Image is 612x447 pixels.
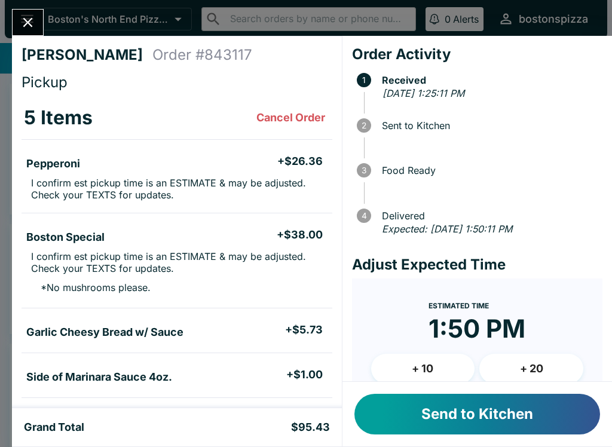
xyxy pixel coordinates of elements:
[429,301,489,310] span: Estimated Time
[277,154,323,169] h5: + $26.36
[31,281,151,293] p: * No mushrooms please.
[22,74,68,91] span: Pickup
[26,370,172,384] h5: Side of Marinara Sauce 4oz.
[252,106,330,130] button: Cancel Order
[361,211,366,221] text: 4
[22,96,332,442] table: orders table
[277,228,323,242] h5: + $38.00
[362,121,366,130] text: 2
[354,394,600,434] button: Send to Kitchen
[286,368,323,382] h5: + $1.00
[362,75,366,85] text: 1
[13,10,43,35] button: Close
[291,420,330,434] h5: $95.43
[371,354,475,384] button: + 10
[152,46,252,64] h4: Order # 843117
[479,354,583,384] button: + 20
[362,166,366,175] text: 3
[31,250,323,274] p: I confirm est pickup time is an ESTIMATE & may be adjusted. Check your TEXTS for updates.
[24,420,84,434] h5: Grand Total
[31,177,323,201] p: I confirm est pickup time is an ESTIMATE & may be adjusted. Check your TEXTS for updates.
[429,313,525,344] time: 1:50 PM
[26,157,80,171] h5: Pepperoni
[26,325,183,339] h5: Garlic Cheesy Bread w/ Sauce
[26,230,105,244] h5: Boston Special
[376,210,602,221] span: Delivered
[376,75,602,85] span: Received
[24,106,93,130] h3: 5 Items
[382,87,464,99] em: [DATE] 1:25:11 PM
[352,45,602,63] h4: Order Activity
[285,323,323,337] h5: + $5.73
[382,223,512,235] em: Expected: [DATE] 1:50:11 PM
[352,256,602,274] h4: Adjust Expected Time
[376,165,602,176] span: Food Ready
[376,120,602,131] span: Sent to Kitchen
[22,46,152,64] h4: [PERSON_NAME]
